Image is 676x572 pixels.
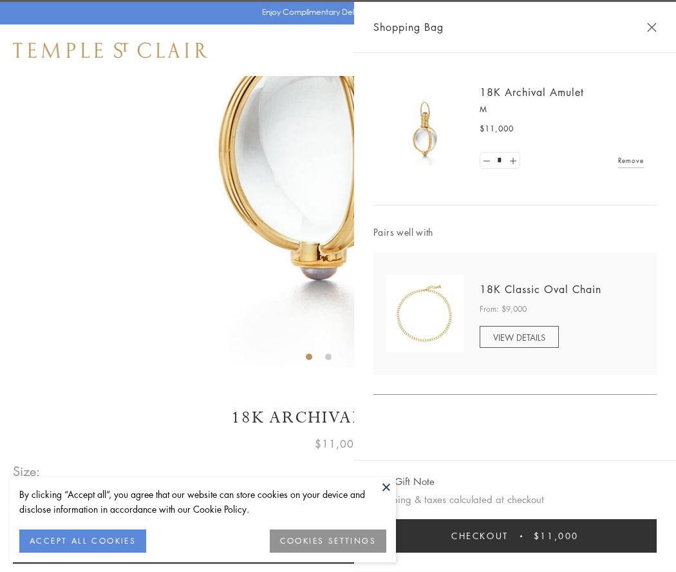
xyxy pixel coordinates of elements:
[480,326,559,348] a: VIEW DETAILS
[534,529,579,543] span: $11,000
[647,23,657,32] button: Close Shopping Bag
[262,6,408,19] p: Enjoy Complimentary Delivery & Returns
[480,303,527,316] span: From: $9,000
[386,275,464,352] img: N88865-OV18
[451,529,509,543] span: Checkout
[373,519,657,553] button: Checkout $11,000
[618,153,644,167] a: Remove
[506,153,519,169] a: Set quantity to 2
[13,43,207,58] img: Temple St. Clair
[480,103,644,116] p: M
[386,90,464,167] img: 18K Archival Amulet
[13,406,663,429] h1: 18K Archival Amulet
[19,529,146,553] button: ACCEPT ALL COOKIES
[373,225,657,240] span: Pairs well with
[13,461,41,482] span: Size:
[480,85,584,99] a: 18K Archival Amulet
[373,491,657,508] p: Shipping & taxes calculated at checkout
[373,473,435,490] button: Add Gift Note
[19,487,386,517] div: By clicking “Accept all”, you agree that our website can store cookies on your device and disclos...
[270,529,386,553] button: COOKIES SETTINGS
[493,331,545,343] span: VIEW DETAILS
[480,153,493,169] a: Set quantity to 0
[315,435,361,452] span: $11,000
[480,282,601,296] a: 18K Classic Oval Chain
[480,122,514,135] span: $11,000
[373,19,444,35] span: Shopping Bag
